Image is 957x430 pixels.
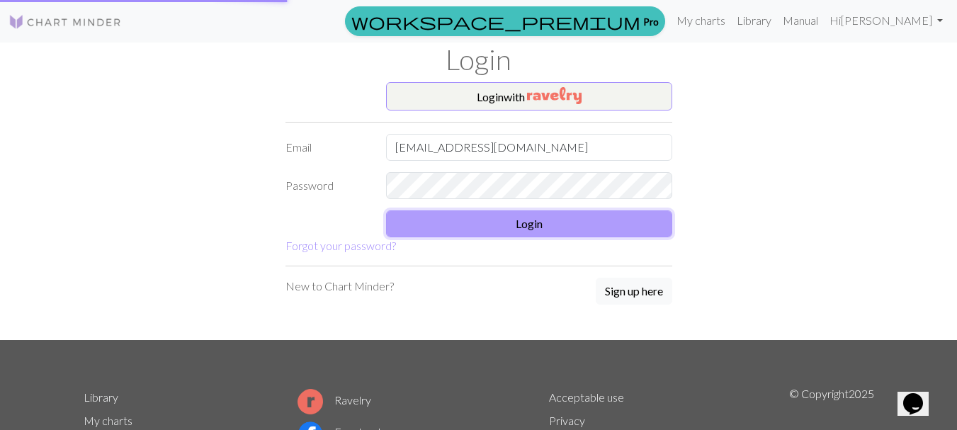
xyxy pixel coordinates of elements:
button: Sign up here [596,278,672,305]
label: Password [277,172,378,199]
a: Manual [777,6,824,35]
a: Acceptable use [549,390,624,404]
iframe: chat widget [897,373,943,416]
a: Library [731,6,777,35]
a: My charts [671,6,731,35]
img: Ravelry logo [298,389,323,414]
img: Ravelry [527,87,582,104]
a: Privacy [549,414,585,427]
p: New to Chart Minder? [285,278,394,295]
label: Email [277,134,378,161]
a: Forgot your password? [285,239,396,252]
a: Hi[PERSON_NAME] [824,6,948,35]
a: Sign up here [596,278,672,306]
button: Login [386,210,672,237]
a: My charts [84,414,132,427]
a: Library [84,390,118,404]
span: workspace_premium [351,11,640,31]
a: Ravelry [298,393,371,407]
a: Pro [345,6,665,36]
h1: Login [75,43,883,77]
img: Logo [9,13,122,30]
button: Loginwith [386,82,672,111]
